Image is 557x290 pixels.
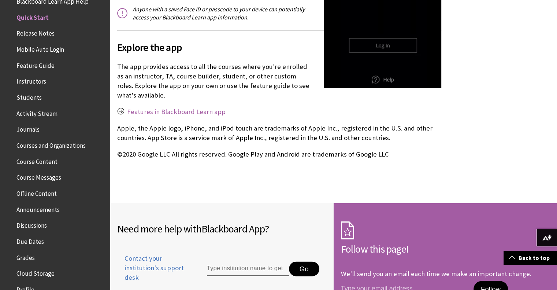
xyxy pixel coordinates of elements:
span: Instructors [16,76,46,85]
span: Release Notes [16,27,55,37]
span: Course Messages [16,172,61,181]
span: Students [16,91,42,101]
p: We'll send you an email each time we make an important change. [341,269,531,278]
p: ©2020 Google LLC All rights reserved. Google Play and Android are trademarks of Google LLC [117,150,441,159]
span: Activity Stream [16,107,57,117]
span: Blackboard App [201,222,265,235]
span: Contact your institution's support desk [117,254,190,283]
p: The app provides access to all the courses where you're enrolled as an instructor, TA, course bui... [117,62,441,100]
p: Anyone with a saved Face ID or passcode to your device can potentially access your Blackboard Lea... [117,5,441,22]
input: Type institution name to get support [207,261,289,276]
a: Back to top [504,251,557,265]
span: Courses and Organizations [16,139,86,149]
img: Subscription Icon [341,221,354,239]
span: Course Content [16,155,57,165]
span: Discussions [16,219,47,229]
span: Offline Content [16,187,57,197]
h2: Need more help with ? [117,221,326,236]
span: Announcements [16,203,60,213]
span: Quick Start [16,11,49,21]
button: Go [289,261,319,276]
span: Journals [16,124,40,133]
span: Mobile Auto Login [16,43,64,53]
span: Due Dates [16,235,44,245]
span: Explore the app [117,40,309,55]
a: Features in Blackboard Learn app [127,107,226,116]
span: Feature Guide [16,59,55,69]
span: Grades [16,252,35,261]
p: Apple, the Apple logo, iPhone, and iPod touch are trademarks of Apple Inc., registered in the U.S... [117,124,441,143]
span: Cloud Storage [16,267,55,277]
h2: Follow this page! [341,241,550,256]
